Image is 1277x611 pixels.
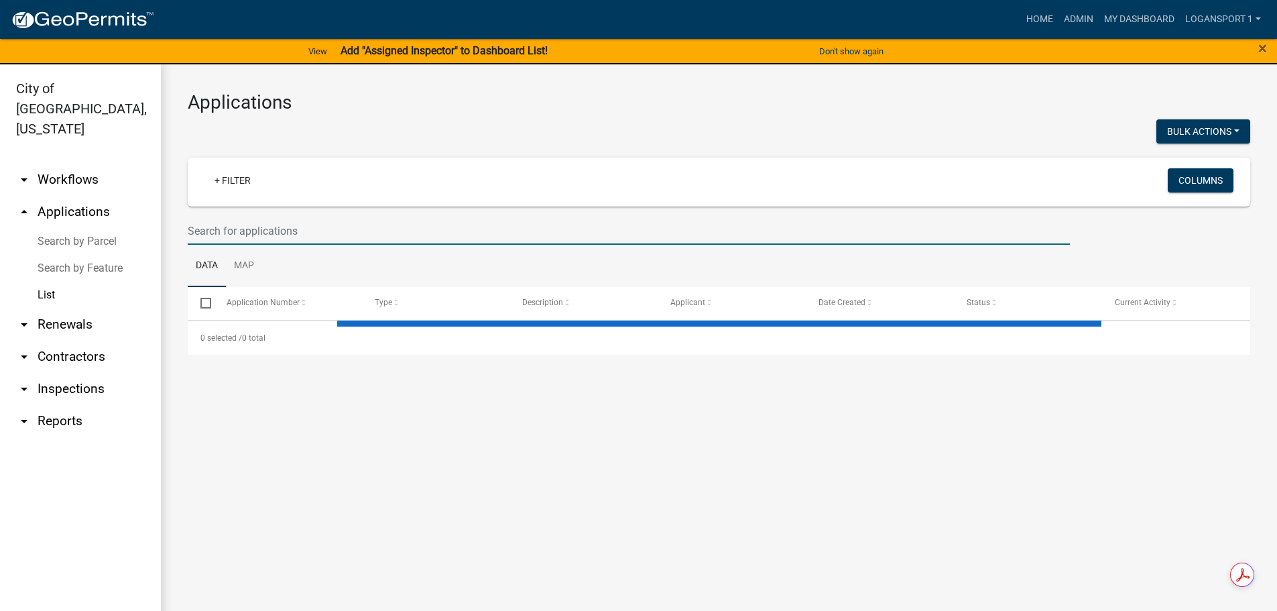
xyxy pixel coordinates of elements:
datatable-header-cell: Status [954,287,1102,319]
h3: Applications [188,91,1250,114]
a: Map [226,245,262,288]
button: Don't show again [814,40,889,62]
span: × [1258,39,1267,58]
i: arrow_drop_down [16,381,32,397]
datatable-header-cell: Type [361,287,509,319]
i: arrow_drop_down [16,349,32,365]
span: Applicant [670,298,705,307]
strong: Add "Assigned Inspector" to Dashboard List! [341,44,548,57]
button: Bulk Actions [1156,119,1250,144]
datatable-header-cell: Current Activity [1102,287,1250,319]
datatable-header-cell: Select [188,287,213,319]
datatable-header-cell: Applicant [658,287,806,319]
i: arrow_drop_down [16,172,32,188]
i: arrow_drop_up [16,204,32,220]
span: 0 selected / [200,333,242,343]
span: Status [967,298,990,307]
i: arrow_drop_down [16,413,32,429]
a: Logansport 1 [1180,7,1266,32]
datatable-header-cell: Date Created [806,287,954,319]
datatable-header-cell: Description [509,287,658,319]
a: Home [1021,7,1058,32]
datatable-header-cell: Application Number [213,287,361,319]
a: View [303,40,332,62]
span: Current Activity [1115,298,1170,307]
button: Columns [1168,168,1233,192]
a: Data [188,245,226,288]
a: My Dashboard [1099,7,1180,32]
span: Application Number [227,298,300,307]
a: Admin [1058,7,1099,32]
i: arrow_drop_down [16,317,32,333]
input: Search for applications [188,217,1070,245]
span: Description [522,298,563,307]
a: + Filter [204,168,261,192]
span: Date Created [818,298,865,307]
button: Close [1258,40,1267,56]
div: 0 total [188,321,1250,355]
span: Type [375,298,392,307]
